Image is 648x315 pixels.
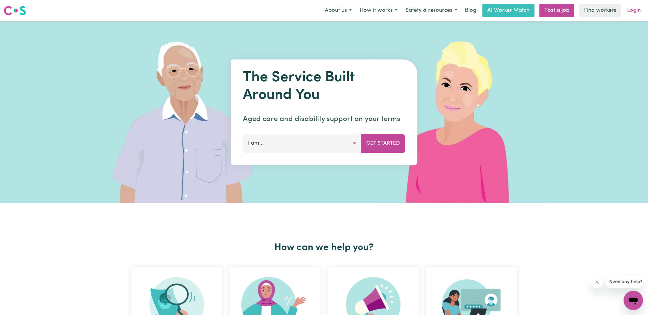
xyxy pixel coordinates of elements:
a: Find workers [579,4,621,17]
p: Aged care and disability support on your terms [243,114,405,125]
button: How it works [356,4,401,17]
a: Post a job [539,4,574,17]
button: About us [321,4,356,17]
a: AI Worker Match [482,4,535,17]
a: Careseekers logo [4,4,26,18]
button: Get Started [361,134,405,152]
iframe: Button to launch messaging window [624,291,643,310]
h1: The Service Built Around You [243,69,405,104]
a: Login [623,4,644,17]
iframe: Close message [591,276,603,288]
img: Careseekers logo [4,5,26,16]
button: I am... [243,134,361,152]
a: Blog [461,4,480,17]
iframe: Message from company [606,275,643,288]
h2: How can we help you? [128,242,521,253]
button: Safety & resources [401,4,461,17]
